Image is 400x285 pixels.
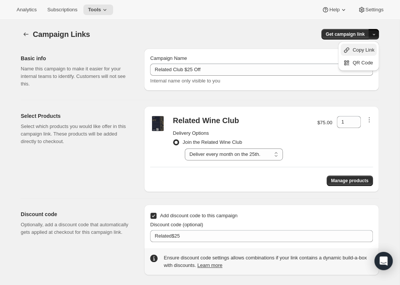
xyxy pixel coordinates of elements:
span: Copy Link [352,47,374,53]
span: QR Code [352,60,373,66]
span: Settings [365,7,383,13]
input: Enter code [150,230,373,242]
p: Name this campaign to make it easier for your internal teams to identify. Customers will not see ... [21,65,132,88]
span: Internal name only visible to you [150,78,220,84]
span: Tools [88,7,101,13]
h2: Select Products [21,112,132,120]
div: Open Intercom Messenger [374,252,392,270]
h2: Basic info [21,55,132,62]
span: Discount code (optional) [150,222,203,227]
button: Tools [83,5,113,15]
span: Manage products [331,178,368,184]
span: Campaign Name [150,55,187,61]
p: Select which products you would like offer in this campaign link. These products will be added di... [21,123,132,145]
p: $75.00 [317,119,332,126]
span: Get campaign link [326,31,365,37]
button: Help [317,5,351,15]
span: Join the Related Wine Club [182,139,242,145]
a: Learn more [197,262,222,268]
button: Analytics [12,5,41,15]
span: Subscriptions [47,7,77,13]
button: Get campaign link [321,29,369,40]
span: Analytics [17,7,37,13]
span: Campaign Links [33,30,90,38]
button: Subscriptions [43,5,82,15]
button: Manage products [326,175,373,186]
input: Example: Seasonal campaign [150,64,373,76]
h2: Discount code [21,210,132,218]
span: Help [329,7,339,13]
p: Optionally, add a discount code that automatically gets applied at checkout for this campaign link. [21,221,132,236]
button: Settings [353,5,388,15]
div: Related Wine Club [173,116,239,125]
span: Add discount code to this campaign [160,213,237,218]
div: Ensure discount code settings allows combinations if your link contains a dynamic build-a-box wit... [164,254,373,269]
h2: Delivery Options [173,130,310,137]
